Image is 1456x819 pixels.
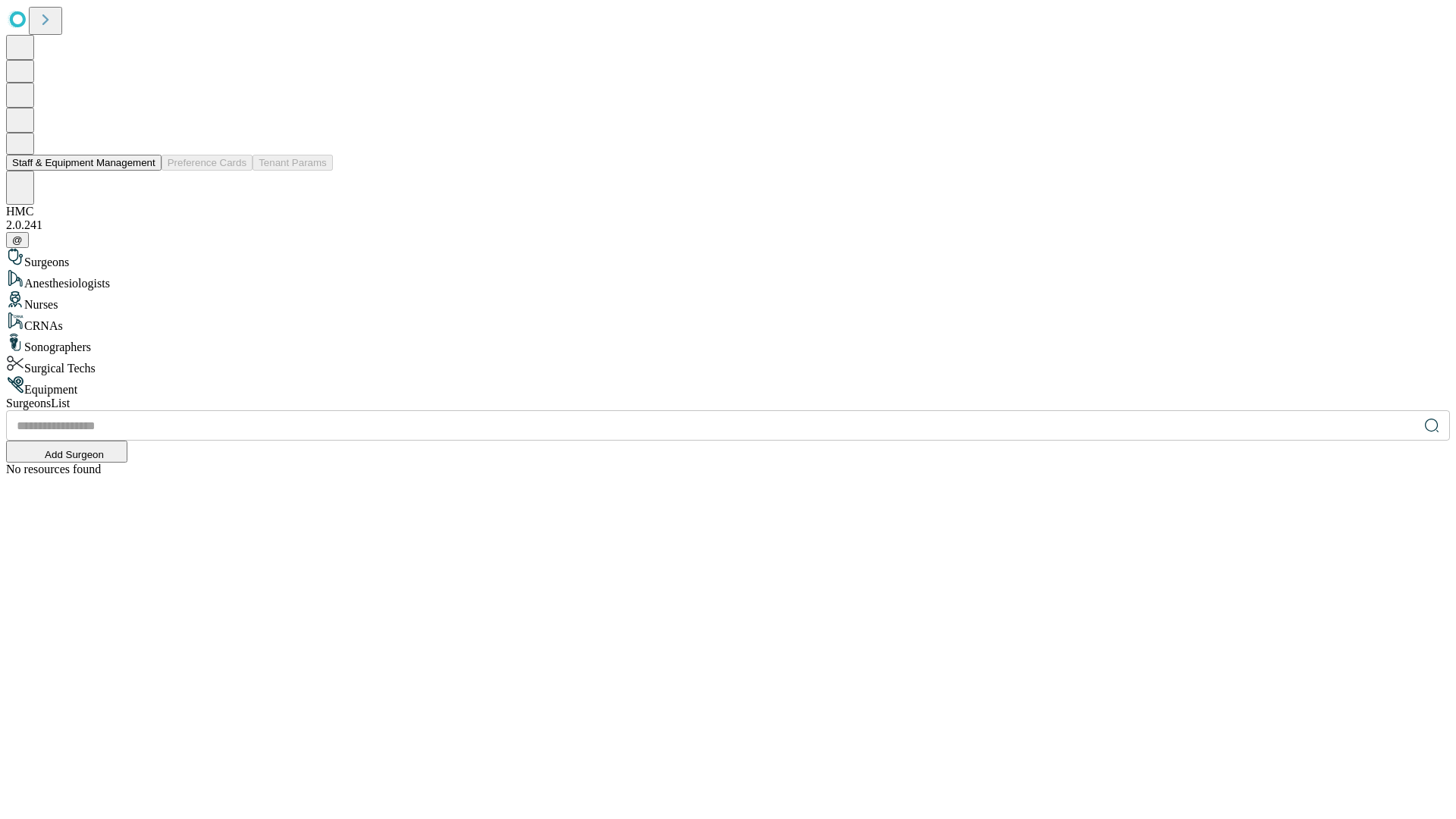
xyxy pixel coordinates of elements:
[6,333,1450,354] div: Sonographers
[6,248,1450,269] div: Surgeons
[6,232,29,248] button: @
[6,441,127,463] button: Add Surgeon
[6,205,1450,218] div: HMC
[6,269,1450,290] div: Anesthesiologists
[6,354,1450,375] div: Surgical Techs
[6,218,1450,232] div: 2.0.241
[6,312,1450,333] div: CRNAs
[45,449,104,460] span: Add Surgeon
[12,234,23,246] span: @
[6,463,1450,476] div: No resources found
[6,397,1450,410] div: Surgeons List
[6,290,1450,312] div: Nurses
[6,155,162,171] button: Staff & Equipment Management
[162,155,253,171] button: Preference Cards
[6,375,1450,397] div: Equipment
[253,155,333,171] button: Tenant Params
